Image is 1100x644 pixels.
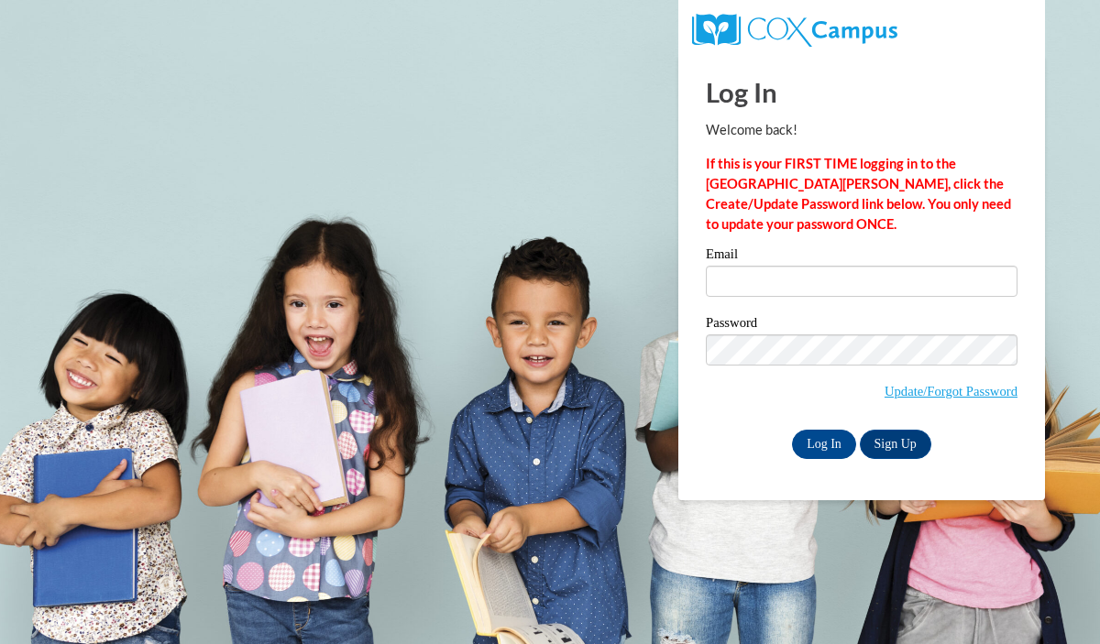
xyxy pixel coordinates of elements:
[706,316,1017,334] label: Password
[706,156,1011,232] strong: If this is your FIRST TIME logging in to the [GEOGRAPHIC_DATA][PERSON_NAME], click the Create/Upd...
[860,430,931,459] a: Sign Up
[885,384,1017,398] a: Update/Forgot Password
[706,120,1017,140] p: Welcome back!
[792,430,856,459] input: Log In
[692,14,897,47] img: COX Campus
[706,247,1017,266] label: Email
[706,73,1017,111] h1: Log In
